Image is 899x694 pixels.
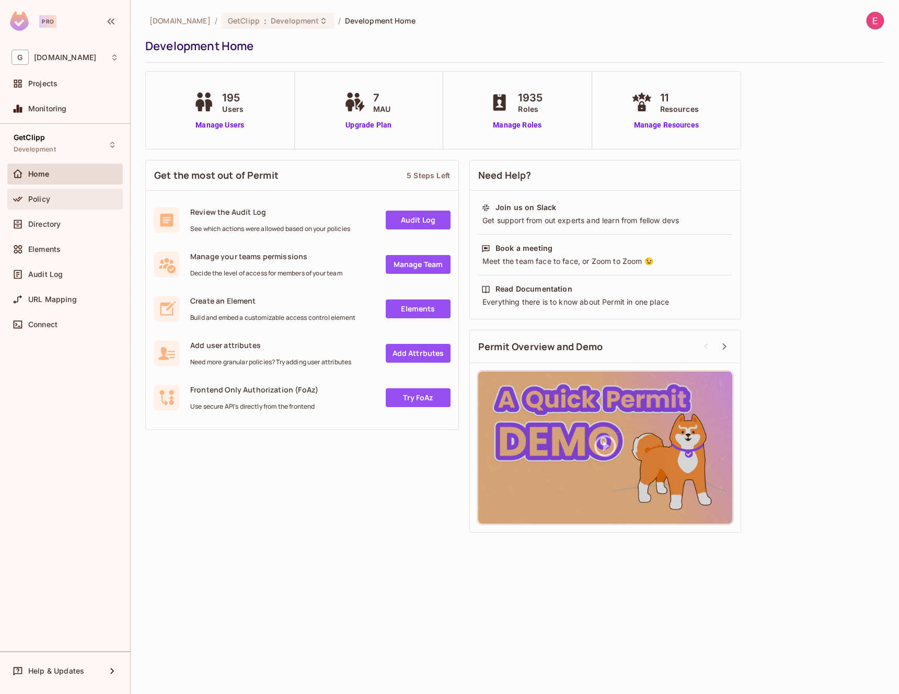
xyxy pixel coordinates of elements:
[495,284,572,294] div: Read Documentation
[39,15,56,28] div: Pro
[386,211,451,229] a: Audit Log
[386,344,451,363] a: Add Attrbutes
[518,103,543,114] span: Roles
[191,120,249,131] a: Manage Users
[154,169,279,182] span: Get the most out of Permit
[28,195,50,203] span: Policy
[28,170,50,178] span: Home
[190,314,355,322] span: Build and embed a customizable access control element
[660,103,699,114] span: Resources
[345,16,416,26] span: Development Home
[14,145,56,154] span: Development
[263,17,267,25] span: :
[228,16,260,26] span: GetClipp
[28,105,67,113] span: Monitoring
[407,170,450,180] div: 5 Steps Left
[487,120,548,131] a: Manage Roles
[34,53,96,62] span: Workspace: getclipp.com
[338,16,341,26] li: /
[28,320,57,329] span: Connect
[518,90,543,106] span: 1935
[28,295,77,304] span: URL Mapping
[215,16,217,26] li: /
[867,12,884,29] img: Eder Chamale
[190,269,342,277] span: Decide the level of access for members of your team
[190,296,355,306] span: Create an Element
[11,50,29,65] span: G
[190,251,342,261] span: Manage your teams permissions
[28,270,63,279] span: Audit Log
[190,207,350,217] span: Review the Audit Log
[495,202,556,213] div: Join us on Slack
[478,340,603,353] span: Permit Overview and Demo
[145,38,879,54] div: Development Home
[28,220,61,228] span: Directory
[629,120,704,131] a: Manage Resources
[28,667,84,675] span: Help & Updates
[271,16,319,26] span: Development
[386,255,451,274] a: Manage Team
[222,103,244,114] span: Users
[222,90,244,106] span: 195
[373,103,390,114] span: MAU
[495,243,552,253] div: Book a meeting
[481,215,729,226] div: Get support from out experts and learn from fellow devs
[481,256,729,267] div: Meet the team face to face, or Zoom to Zoom 😉
[481,297,729,307] div: Everything there is to know about Permit in one place
[190,358,351,366] span: Need more granular policies? Try adding user attributes
[190,225,350,233] span: See which actions were allowed based on your policies
[190,340,351,350] span: Add user attributes
[28,245,61,253] span: Elements
[660,90,699,106] span: 11
[342,120,396,131] a: Upgrade Plan
[190,385,318,395] span: Frontend Only Authorization (FoAz)
[28,79,57,88] span: Projects
[149,16,211,26] span: the active workspace
[14,133,45,142] span: GetClipp
[190,402,318,411] span: Use secure API's directly from the frontend
[386,388,451,407] a: Try FoAz
[386,299,451,318] a: Elements
[10,11,29,31] img: SReyMgAAAABJRU5ErkJggg==
[373,90,390,106] span: 7
[478,169,532,182] span: Need Help?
